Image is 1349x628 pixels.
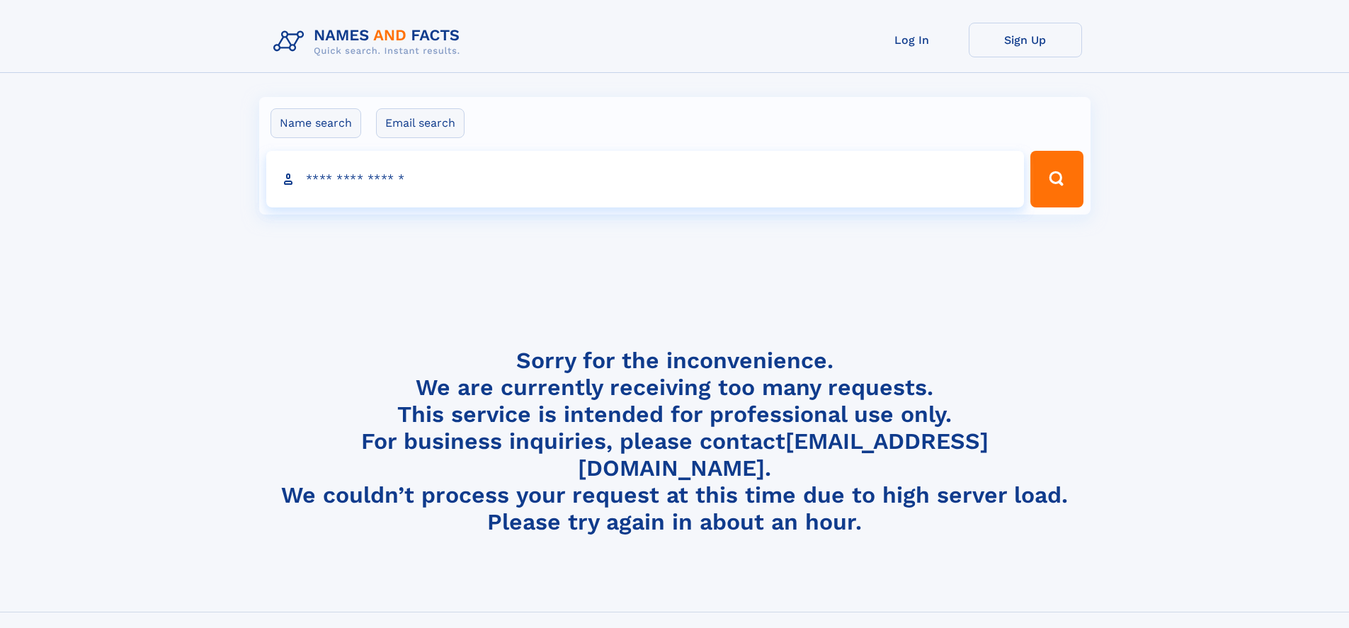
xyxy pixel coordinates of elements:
[376,108,465,138] label: Email search
[855,23,969,57] a: Log In
[268,347,1082,536] h4: Sorry for the inconvenience. We are currently receiving too many requests. This service is intend...
[969,23,1082,57] a: Sign Up
[578,428,989,481] a: [EMAIL_ADDRESS][DOMAIN_NAME]
[271,108,361,138] label: Name search
[268,23,472,61] img: Logo Names and Facts
[1030,151,1083,207] button: Search Button
[266,151,1025,207] input: search input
